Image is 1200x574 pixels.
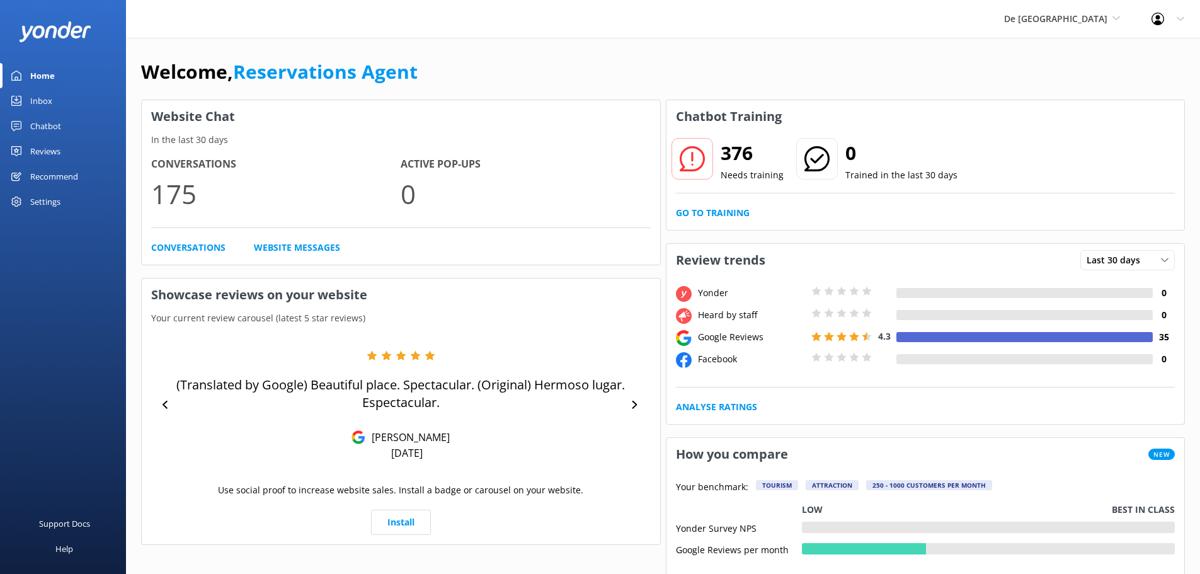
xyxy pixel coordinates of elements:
[695,352,808,366] div: Facebook
[1112,503,1175,517] p: Best in class
[142,278,660,311] h3: Showcase reviews on your website
[721,138,784,168] h2: 376
[845,168,957,182] p: Trained in the last 30 days
[676,543,802,554] div: Google Reviews per month
[676,206,750,220] a: Go to Training
[218,483,583,497] p: Use social proof to increase website sales. Install a badge or carousel on your website.
[176,376,626,411] p: (Translated by Google) Beautiful place. Spectacular. (Original) Hermoso lugar. Espectacular.
[666,244,775,277] h3: Review trends
[695,308,808,322] div: Heard by staff
[666,438,797,471] h3: How you compare
[1148,449,1175,460] span: New
[866,480,992,490] div: 250 - 1000 customers per month
[30,88,52,113] div: Inbox
[142,100,660,133] h3: Website Chat
[756,480,798,490] div: Tourism
[30,113,61,139] div: Chatbot
[806,480,859,490] div: Attraction
[142,311,660,325] p: Your current review carousel (latest 5 star reviews)
[1153,286,1175,300] h4: 0
[30,139,60,164] div: Reviews
[351,430,365,444] img: Google Reviews
[878,330,891,342] span: 4.3
[55,536,73,561] div: Help
[254,241,340,255] a: Website Messages
[802,503,823,517] p: Low
[365,430,450,444] p: [PERSON_NAME]
[39,511,90,536] div: Support Docs
[666,100,791,133] h3: Chatbot Training
[151,173,401,215] p: 175
[845,138,957,168] h2: 0
[19,21,91,42] img: yonder-white-logo.png
[151,156,401,173] h4: Conversations
[721,168,784,182] p: Needs training
[1153,330,1175,344] h4: 35
[1153,352,1175,366] h4: 0
[371,510,431,535] a: Install
[401,173,650,215] p: 0
[695,286,808,300] div: Yonder
[676,522,802,533] div: Yonder Survey NPS
[30,164,78,189] div: Recommend
[233,59,418,84] a: Reservations Agent
[30,189,60,214] div: Settings
[391,446,423,460] p: [DATE]
[30,63,55,88] div: Home
[676,480,748,495] p: Your benchmark:
[1153,308,1175,322] h4: 0
[401,156,650,173] h4: Active Pop-ups
[151,241,226,255] a: Conversations
[695,330,808,344] div: Google Reviews
[142,133,660,147] p: In the last 30 days
[1087,253,1148,267] span: Last 30 days
[676,400,757,414] a: Analyse Ratings
[141,57,418,87] h1: Welcome,
[1004,13,1107,25] span: De [GEOGRAPHIC_DATA]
